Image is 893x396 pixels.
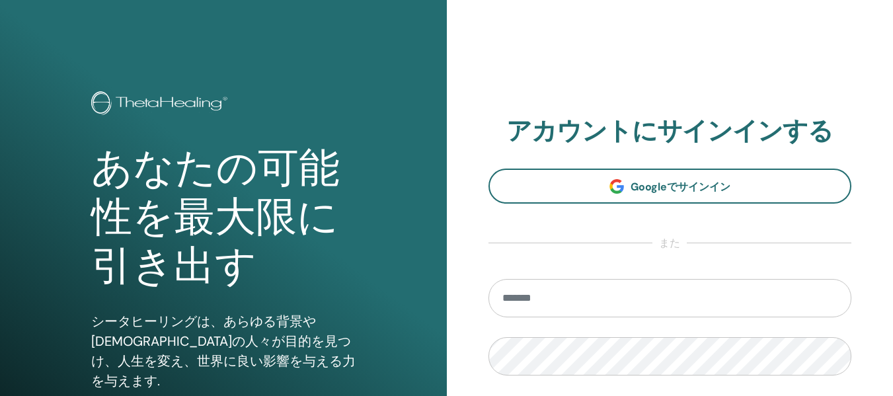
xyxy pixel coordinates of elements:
[652,235,687,251] span: また
[488,169,852,204] a: Googleでサインイン
[631,180,730,194] span: Googleでサインイン
[91,311,356,391] p: シータヒーリングは、あらゆる背景や[DEMOGRAPHIC_DATA]の人々が目的を見つけ、人生を変え、世界に良い影響を与える力を与えます.
[488,116,852,147] h2: アカウントにサインインする
[91,144,356,292] h1: あなたの可能性を最大限に引き出す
